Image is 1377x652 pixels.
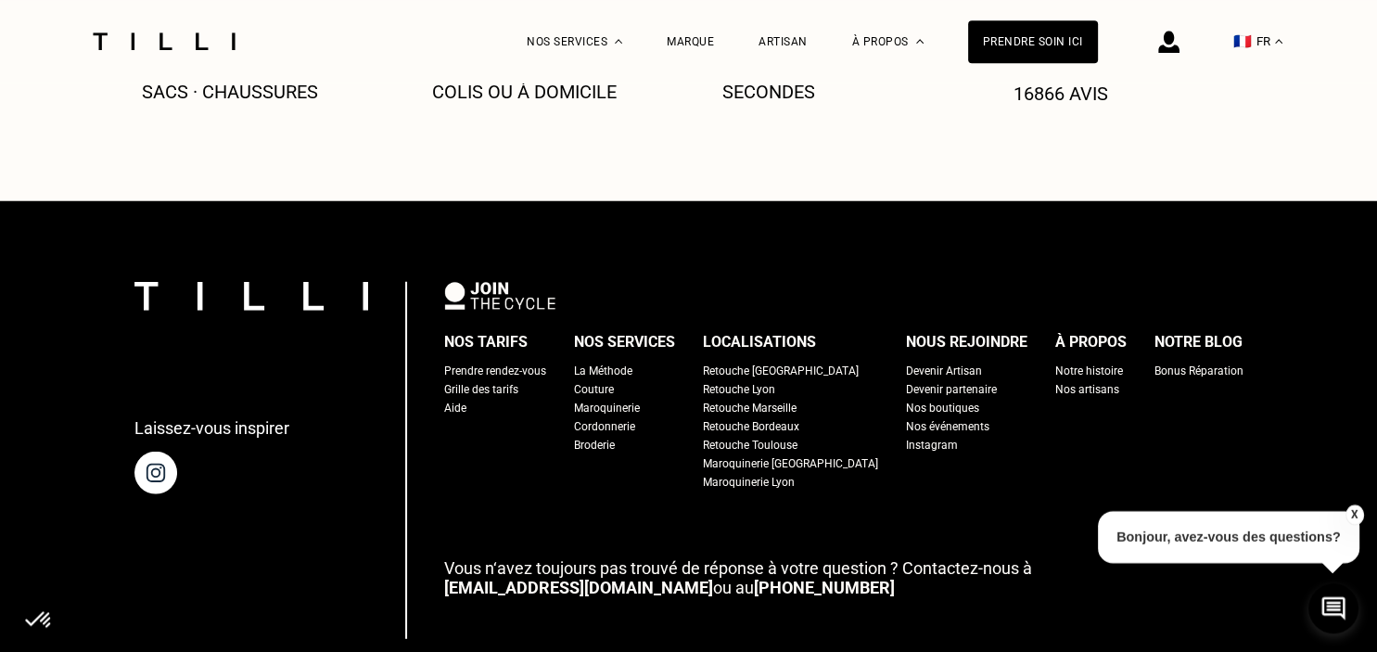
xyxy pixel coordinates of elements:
[1055,380,1119,399] a: Nos artisans
[703,399,797,417] a: Retouche Marseille
[906,417,989,436] a: Nos événements
[574,417,635,436] a: Cordonnerie
[444,558,1243,597] p: ou au
[444,362,546,380] a: Prendre rendez-vous
[906,328,1027,356] div: Nous rejoindre
[703,436,797,454] a: Retouche Toulouse
[134,418,289,438] p: Laissez-vous inspirer
[1154,328,1243,356] div: Notre blog
[1233,32,1252,50] span: 🇫🇷
[1158,31,1179,53] img: icône connexion
[134,282,368,311] img: logo Tilli
[134,452,177,494] img: page instagram de Tilli une retoucherie à domicile
[444,282,555,310] img: logo Join The Cycle
[703,454,878,473] a: Maroquinerie [GEOGRAPHIC_DATA]
[906,362,982,380] a: Devenir Artisan
[1098,511,1359,563] p: Bonjour, avez-vous des questions?
[754,578,895,597] a: [PHONE_NUMBER]
[906,399,979,417] a: Nos boutiques
[703,417,799,436] a: Retouche Bordeaux
[1013,60,1235,105] p: 9.4/10 sur plus de 16866 avis
[667,35,714,48] a: Marque
[906,436,958,454] a: Instagram
[574,362,632,380] a: La Méthode
[615,39,622,44] img: Menu déroulant
[444,399,466,417] a: Aide
[1055,328,1127,356] div: À propos
[703,328,816,356] div: Localisations
[916,39,924,44] img: Menu déroulant à propos
[444,380,518,399] a: Grille des tarifs
[86,32,242,50] img: Logo du service de couturière Tilli
[1275,39,1282,44] img: menu déroulant
[703,380,775,399] a: Retouche Lyon
[1345,505,1363,525] button: X
[444,328,528,356] div: Nos tarifs
[968,20,1098,63] a: Prendre soin ici
[444,558,1032,578] span: Vous n‘avez toujours pas trouvé de réponse à votre question ? Contactez-nous à
[574,399,640,417] a: Maroquinerie
[1055,362,1123,380] a: Notre histoire
[759,35,808,48] a: Artisan
[703,473,795,492] a: Maroquinerie Lyon
[703,362,859,380] a: Retouche [GEOGRAPHIC_DATA]
[906,380,997,399] a: Devenir partenaire
[574,328,675,356] div: Nos services
[574,436,615,454] a: Broderie
[444,578,713,597] a: [EMAIL_ADDRESS][DOMAIN_NAME]
[574,380,614,399] a: Couture
[1154,362,1243,380] a: Bonus Réparation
